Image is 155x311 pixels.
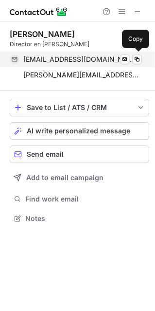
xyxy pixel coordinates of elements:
span: Add to email campaign [26,174,103,182]
div: Director en [PERSON_NAME] [10,40,149,49]
button: Send email [10,146,149,163]
span: Find work email [25,195,145,203]
span: Notes [25,214,145,223]
div: [PERSON_NAME] [10,29,75,39]
span: Send email [27,150,64,158]
span: [PERSON_NAME][EMAIL_ADDRESS][PERSON_NAME][DOMAIN_NAME] [23,71,142,79]
span: [EMAIL_ADDRESS][DOMAIN_NAME] [23,55,135,64]
span: AI write personalized message [27,127,130,135]
button: save-profile-one-click [10,99,149,116]
button: Add to email campaign [10,169,149,186]
button: Notes [10,212,149,225]
div: Save to List / ATS / CRM [27,104,132,111]
button: Find work email [10,192,149,206]
img: ContactOut v5.3.10 [10,6,68,18]
button: AI write personalized message [10,122,149,140]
